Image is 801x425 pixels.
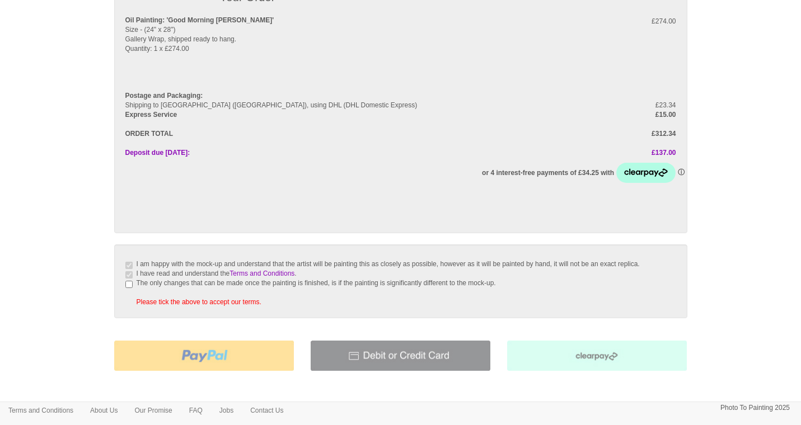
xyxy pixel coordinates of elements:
img: Pay with Credit/Debit card [311,341,490,370]
input: The only changes that can be made once the painting is finished, is if the painting is significan... [125,281,133,288]
a: FAQ [181,402,211,419]
label: The only changes that can be made once the painting is finished, is if the painting is significan... [137,279,496,287]
label: Please tick the above to accept our terms. [137,298,261,306]
a: Our Promise [126,402,180,419]
label: £15.00 [401,110,685,120]
a: Jobs [211,402,242,419]
label: £137.00 [401,148,685,158]
img: Pay with PayPal [114,341,294,370]
div: Shipping to [GEOGRAPHIC_DATA] ([GEOGRAPHIC_DATA]), using DHL (DHL Domestic Express) [117,101,543,110]
input: I am happy with the mock-up and understand that the artist will be painting this as closely as po... [125,262,133,269]
a: Contact Us [242,402,292,419]
input: I have read and understand theTerms and Conditions. [125,271,133,278]
p: Photo To Painting 2025 [720,402,790,414]
label: Deposit due [DATE]: [117,148,401,158]
label: ORDER TOTAL [117,129,401,139]
img: Pay with clearpay [507,341,687,370]
div: £23.34 [542,101,685,110]
label: £312.34 [401,129,685,139]
p: £274.00 [551,16,676,27]
a: About Us [82,402,126,419]
div: Size - (24" x 28") Gallery Wrap, shipped ready to hang. Quantity: 1 x £274.00 [117,16,543,64]
b: Oil Painting: 'Good Morning [PERSON_NAME]' [125,16,274,24]
span: or 4 interest-free payments of £34.25 with [482,169,616,177]
strong: Postage and Packaging: [125,92,203,100]
a: Information - Opens a dialog [678,169,685,177]
a: Terms and Conditions [229,270,294,277]
label: I am happy with the mock-up and understand that the artist will be painting this as closely as po... [137,260,640,268]
label: Express Service [117,110,401,120]
label: I have read and understand the . [137,270,297,277]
